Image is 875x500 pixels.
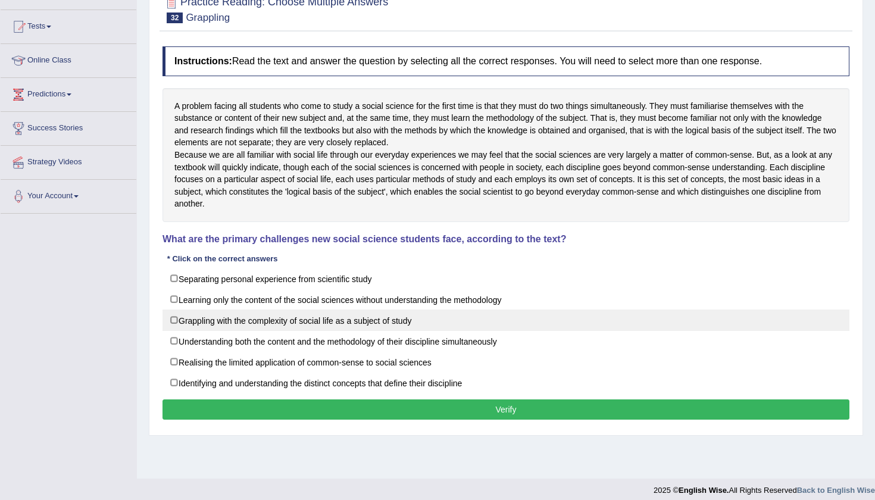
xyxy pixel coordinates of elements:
[162,46,849,76] h4: Read the text and answer the question by selecting all the correct responses. You will need to se...
[1,78,136,108] a: Predictions
[654,479,875,496] div: 2025 © All Rights Reserved
[797,486,875,495] a: Back to English Wise
[1,44,136,74] a: Online Class
[162,88,849,222] div: A problem facing all students who come to study a social science for the first time is that they ...
[167,12,183,23] span: 32
[1,10,136,40] a: Tests
[162,372,849,393] label: Identifying and understanding the distinct concepts that define their discipline
[1,112,136,142] a: Success Stories
[174,56,232,66] b: Instructions:
[162,310,849,331] label: Grappling with the complexity of social life as a subject of study
[162,330,849,352] label: Understanding both the content and the methodology of their discipline simultaneously
[1,180,136,210] a: Your Account
[162,351,849,373] label: Realising the limited application of common-sense to social sciences
[186,12,230,23] small: Grappling
[679,486,729,495] strong: English Wise.
[162,289,849,310] label: Learning only the content of the social sciences without understanding the methodology
[1,146,136,176] a: Strategy Videos
[162,399,849,420] button: Verify
[162,234,849,245] h4: What are the primary challenges new social science students face, according to the text?
[162,254,282,265] div: * Click on the correct answers
[162,268,849,289] label: Separating personal experience from scientific study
